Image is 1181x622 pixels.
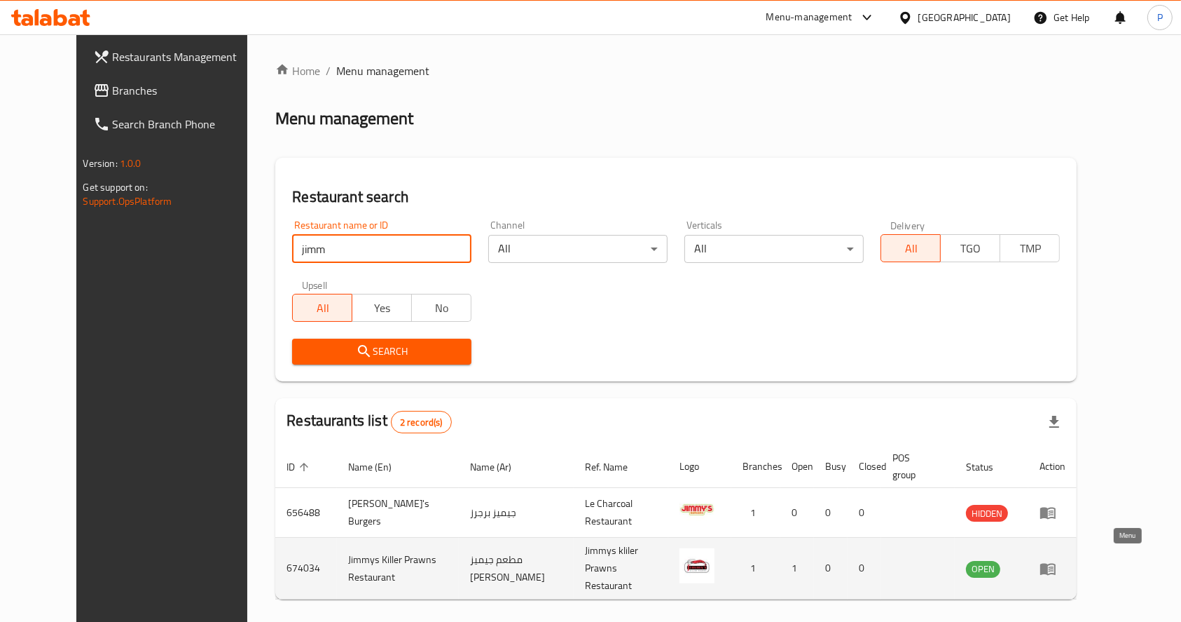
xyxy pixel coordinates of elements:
td: Jimmys Killer Prawns Restaurant [337,538,459,600]
th: Closed [848,445,881,488]
span: 1.0.0 [120,154,141,173]
td: 656488 [275,488,337,538]
div: All [684,235,864,263]
button: TGO [940,234,1000,262]
th: Branches [731,445,780,488]
h2: Restaurant search [292,187,1060,208]
span: Restaurants Management [113,48,263,65]
th: Action [1028,445,1077,488]
li: / [326,62,331,79]
span: TGO [946,238,995,259]
h2: Restaurants list [286,410,451,433]
div: [GEOGRAPHIC_DATA] [918,10,1011,25]
td: 1 [731,488,780,538]
th: Busy [814,445,848,488]
table: enhanced table [275,445,1077,600]
td: 674034 [275,538,337,600]
span: Get support on: [83,178,148,196]
td: 0 [814,538,848,600]
span: Name (En) [348,459,410,475]
td: Le Charcoal Restaurant [574,488,668,538]
span: ID [286,459,313,475]
span: P [1157,10,1163,25]
a: Restaurants Management [82,40,274,74]
span: HIDDEN [966,506,1008,522]
td: [PERSON_NAME]'s Burgers [337,488,459,538]
td: 0 [848,488,881,538]
div: Total records count [391,411,452,433]
span: Ref. Name [585,459,646,475]
a: Support.OpsPlatform [83,192,172,210]
img: Jimmy's Burgers [679,492,714,527]
button: No [411,294,471,322]
a: Search Branch Phone [82,107,274,141]
div: Export file [1037,405,1071,439]
span: OPEN [966,561,1000,577]
div: Menu-management [766,9,852,26]
button: Search [292,339,471,365]
span: Version: [83,154,118,173]
span: Name (Ar) [470,459,530,475]
span: POS group [892,449,938,483]
span: Search [303,343,460,360]
td: 0 [848,538,881,600]
span: Status [966,459,1011,475]
button: TMP [1000,234,1060,262]
span: No [417,298,466,318]
td: Jimmys kliler Prawns Restaurant [574,538,668,600]
th: Logo [668,445,731,488]
span: TMP [1006,238,1054,259]
td: 0 [814,488,848,538]
a: Home [275,62,320,79]
span: Menu management [336,62,429,79]
td: جيميز برجرز [459,488,574,538]
img: Jimmys Killer Prawns Restaurant [679,548,714,583]
label: Upsell [302,280,328,290]
span: Yes [358,298,406,318]
td: 1 [731,538,780,600]
label: Delivery [890,220,925,230]
th: Open [780,445,814,488]
button: Yes [352,294,412,322]
input: Search for restaurant name or ID.. [292,235,471,263]
span: Branches [113,82,263,99]
button: All [880,234,941,262]
td: 1 [780,538,814,600]
h2: Menu management [275,107,413,130]
span: 2 record(s) [392,416,451,429]
span: Search Branch Phone [113,116,263,133]
a: Branches [82,74,274,107]
div: Menu [1040,504,1065,521]
td: مطعم جيميز [PERSON_NAME] [459,538,574,600]
div: All [488,235,668,263]
span: All [887,238,935,259]
button: All [292,294,352,322]
nav: breadcrumb [275,62,1077,79]
td: 0 [780,488,814,538]
span: All [298,298,347,318]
